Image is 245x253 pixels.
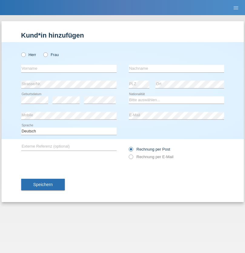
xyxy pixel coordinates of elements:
h1: Kund*in hinzufügen [21,32,224,39]
i: menu [233,5,239,11]
a: menu [230,6,242,9]
input: Frau [43,52,47,56]
input: Rechnung per Post [129,147,133,155]
span: Speichern [33,182,53,187]
label: Rechnung per Post [129,147,170,151]
input: Herr [21,52,25,56]
label: Rechnung per E-Mail [129,155,174,159]
label: Herr [21,52,36,57]
label: Frau [43,52,59,57]
button: Speichern [21,179,65,190]
input: Rechnung per E-Mail [129,155,133,162]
